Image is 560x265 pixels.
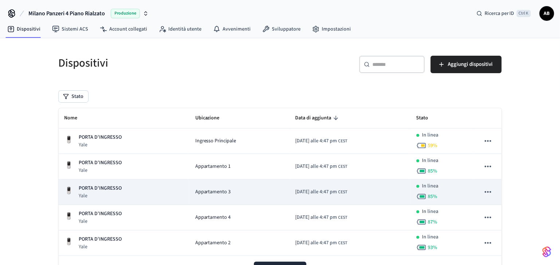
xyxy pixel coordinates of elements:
[428,167,438,175] span: %
[111,9,140,18] span: Produzione
[79,243,122,250] p: Yale
[168,25,201,33] font: Identità utente
[64,135,73,144] img: Serratura intelligente Wi-Fi con touchscreen Yale Assure, nichel satinato, anteriore
[79,210,122,218] p: PORTA D'INGRESSO
[79,185,122,192] p: PORTA D'INGRESSO
[295,163,337,170] span: [DATE] alle 4:47 pm
[59,56,276,71] h5: Dispositivi
[195,137,236,145] span: Ingresso Principale
[322,25,351,33] font: Impostazioni
[79,236,122,243] p: PORTA D'INGRESSO
[428,244,433,251] font: 93
[428,142,433,149] font: 59
[153,23,207,36] a: Identità utente
[1,23,46,36] a: Dispositivi
[256,23,306,36] a: Sviluppatore
[295,239,337,247] span: [DATE] alle 4:47 pm
[416,112,428,124] font: Stato
[306,23,357,36] a: Impostazioni
[428,193,433,200] font: 85
[79,134,122,141] p: PORTA D'INGRESSO
[64,112,78,124] font: Nome
[64,161,73,170] img: Serratura intelligente Wi-Fi con touchscreen Yale Assure, nichel satinato, anteriore
[64,212,73,221] img: Serratura intelligente Wi-Fi con touchscreen Yale Assure, nichel satinato, anteriore
[485,10,514,17] span: Ricerca per ID
[428,142,438,149] span: %
[195,112,229,124] span: Ubicazione
[338,189,348,195] span: CEST
[416,112,438,124] span: Stato
[195,188,231,196] span: Appartamento 3
[422,182,439,190] p: In linea
[295,112,331,124] font: Data di aggiunta
[79,159,122,167] p: PORTA D'INGRESSO
[64,237,73,246] img: Serratura intelligente Wi-Fi con touchscreen Yale Assure, nichel satinato, anteriore
[428,244,438,251] span: %
[428,167,433,175] font: 85
[295,214,348,221] div: Europe/Rome
[195,214,231,221] span: Appartamento 4
[207,23,256,36] a: Avvenimenti
[59,91,88,102] button: Stato
[195,239,231,247] span: Appartamento 2
[471,7,537,20] div: Ricerca per IDCtrl K
[428,218,433,226] font: 87
[540,7,553,20] span: AB
[543,246,551,258] img: SeamLogoGradient.69752ec5.svg
[422,233,439,241] p: In linea
[295,214,337,221] span: [DATE] alle 4:47 pm
[448,60,493,69] span: Aggiungi dispositivi
[79,167,122,174] p: Yale
[295,112,341,124] span: Data di aggiunta
[295,188,348,196] div: Europe/Rome
[338,138,348,145] span: CEST
[338,163,348,170] span: CEST
[295,137,348,145] div: Europe/Rome
[295,239,348,247] div: Europe/Rome
[79,192,122,199] p: Yale
[79,141,122,149] p: Yale
[17,25,40,33] font: Dispositivi
[517,10,531,17] span: Ctrl K
[223,25,251,33] font: Avvenimenti
[338,240,348,246] span: CEST
[79,218,122,225] p: Yale
[295,137,337,145] span: [DATE] alle 4:47 pm
[295,188,337,196] span: [DATE] alle 4:47 pm
[338,214,348,221] span: CEST
[195,163,231,170] span: Appartamento 1
[72,93,84,100] font: Stato
[109,25,147,33] font: Account collegati
[540,6,554,21] button: AB
[59,108,502,256] table: tavolo appiccicoso
[94,23,153,36] a: Account collegati
[422,208,439,215] p: In linea
[62,25,88,33] font: Sistemi ACS
[64,112,87,124] span: Nome
[431,56,502,73] button: Aggiungi dispositivi
[64,186,73,195] img: Serratura intelligente Wi-Fi con touchscreen Yale Assure, nichel satinato, anteriore
[46,23,94,36] a: Sistemi ACS
[295,163,348,170] div: Europe/Rome
[272,25,301,33] font: Sviluppatore
[422,157,439,165] p: In linea
[28,9,105,18] span: Milano Panzeri 4 Piano Rialzato
[422,131,439,139] p: In linea
[428,193,438,200] span: %
[195,112,220,124] font: Ubicazione
[428,218,438,226] span: %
